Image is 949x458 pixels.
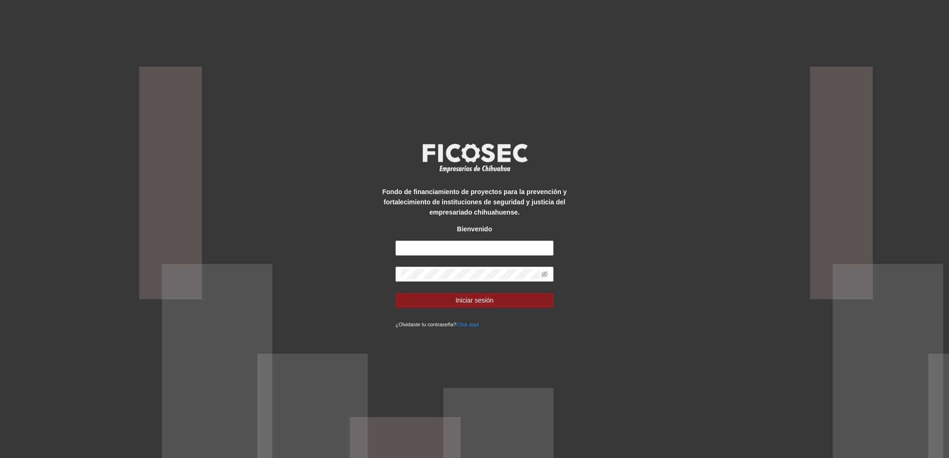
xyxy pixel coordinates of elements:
button: Iniciar sesión [396,293,554,308]
span: eye-invisible [541,271,548,277]
img: logo [416,141,533,175]
span: Iniciar sesión [456,295,494,305]
small: ¿Olvidaste tu contraseña? [396,322,479,327]
strong: Bienvenido [457,225,492,233]
strong: Fondo de financiamiento de proyectos para la prevención y fortalecimiento de instituciones de seg... [382,188,567,216]
a: Click aqui [456,322,479,327]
